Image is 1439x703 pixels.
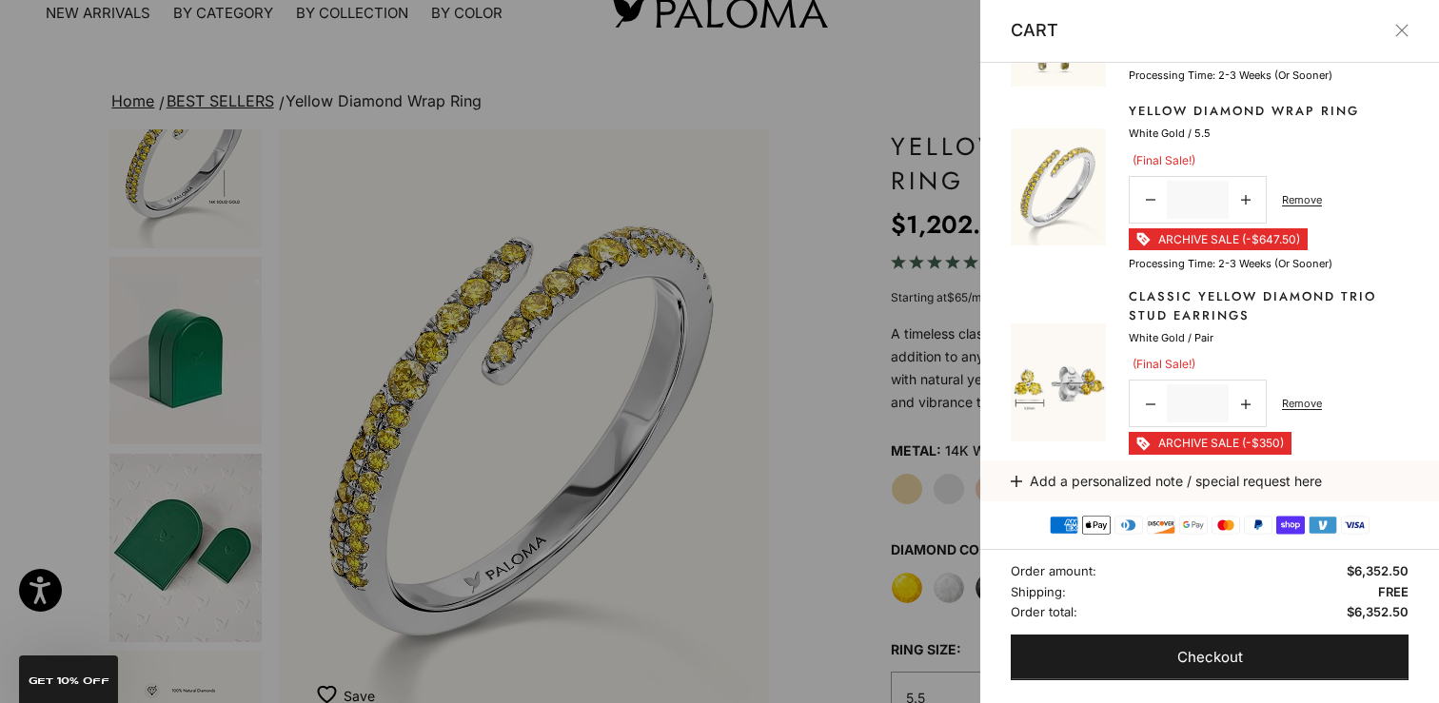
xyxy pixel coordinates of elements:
span: Checkout [1177,646,1243,670]
img: #WhiteGold [1011,128,1106,245]
button: Add a personalized note / special request here [1011,460,1409,501]
p: Processing time: 2-3 weeks (or sooner) [1129,67,1332,84]
span: $6,352.50 [1347,602,1409,622]
img: #WhiteGold [1011,323,1106,441]
p: White Gold / 5.5 [1129,125,1211,142]
button: Checkout [1011,635,1409,680]
li: ARCHIVE SALE (-$647.50) [1129,228,1308,251]
input: Change quantity [1167,384,1229,422]
input: Change quantity [1167,181,1229,219]
span: (Final Sale!) [1133,357,1195,371]
span: Order amount: [1011,561,1096,581]
li: ARCHIVE SALE (-$350) [1129,432,1291,455]
span: Order total: [1011,602,1077,622]
span: FREE [1378,582,1409,602]
p: Processing time: 2-3 weeks (or sooner) [1129,255,1332,272]
p: Processing time: 2-5 business days [1129,459,1312,477]
a: Remove [1282,395,1322,412]
p: Cart [1011,17,1058,45]
a: Classic Yellow Diamond Trio Stud Earrings [1129,287,1409,324]
a: Yellow Diamond Wrap Ring [1129,102,1359,121]
span: GET 10% Off [29,676,109,686]
p: White Gold / Pair [1129,329,1213,346]
a: Remove [1282,191,1322,208]
span: $6,352.50 [1347,561,1409,581]
div: GET 10% Off [19,655,118,703]
span: Shipping: [1011,582,1066,602]
span: (Final Sale!) [1133,153,1195,167]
